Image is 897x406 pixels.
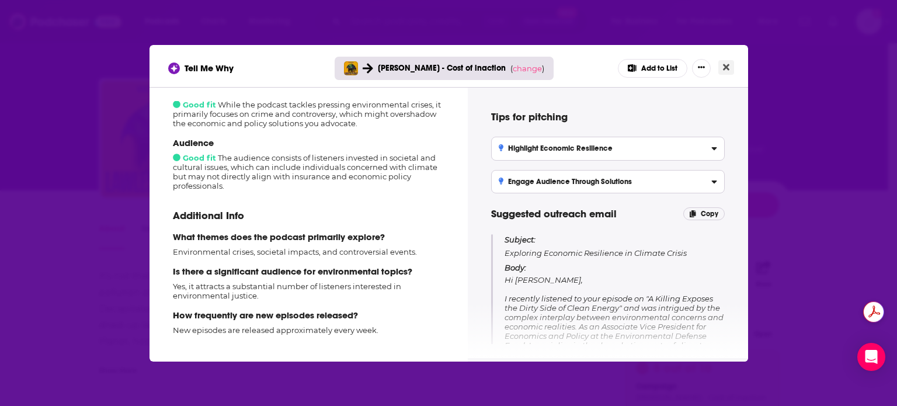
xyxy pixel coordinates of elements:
[499,144,613,152] h3: Highlight Economic Resilience
[513,64,542,73] span: change
[173,310,444,321] p: How frequently are new episodes released?
[491,207,617,220] span: Suggested outreach email
[173,209,444,222] p: Additional Info
[491,110,725,123] h4: Tips for pitching
[718,60,734,75] button: Close
[505,263,526,272] span: Body:
[505,234,536,245] span: Subject:
[510,64,544,73] span: ( )
[618,59,687,78] button: Add to List
[185,63,234,74] span: Tell Me Why
[505,234,724,258] p: Exploring Economic Resilience in Climate Crisis
[173,266,444,277] p: Is there a significant audience for environmental topics?
[173,100,216,109] span: Good fit
[170,64,178,72] img: tell me why sparkle
[857,343,885,371] div: Open Intercom Messenger
[173,84,444,128] div: While the podcast tackles pressing environmental crises, it primarily focuses on crime and contro...
[173,137,444,190] div: The audience consists of listeners invested in societal and cultural issues, which can include in...
[692,59,711,78] button: Show More Button
[701,210,718,218] span: Copy
[173,137,444,148] p: Audience
[173,247,444,256] p: Environmental crises, societal impacts, and controversial events.
[173,282,444,300] p: Yes, it attracts a substantial number of listeners interested in environmental justice.
[499,178,632,186] h3: Engage Audience Through Solutions
[378,63,506,73] span: [PERSON_NAME] - Cost of inaction
[173,153,216,162] span: Good fit
[173,231,444,242] p: What themes does the podcast primarily explore?
[173,325,444,335] p: New episodes are released approximately every week.
[344,61,358,75] img: Lawless Planet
